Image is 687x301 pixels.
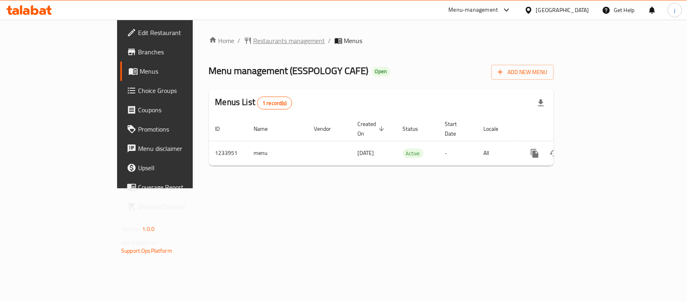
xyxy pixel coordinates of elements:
button: Add New Menu [491,65,554,80]
span: Active [403,149,423,158]
span: Get support on: [121,237,158,248]
div: Total records count [257,97,292,109]
a: Upsell [120,158,232,177]
span: Open [372,68,390,75]
a: Menu disclaimer [120,139,232,158]
span: Version: [121,224,141,234]
a: Support.OpsPlatform [121,245,172,256]
span: Status [403,124,429,134]
li: / [238,36,241,45]
span: Name [254,124,279,134]
span: Menus [140,66,225,76]
div: [GEOGRAPHIC_DATA] [536,6,589,14]
td: menu [248,141,308,165]
a: Coupons [120,100,232,120]
td: - [439,141,477,165]
span: 1.0.0 [142,224,155,234]
span: Menus [344,36,363,45]
a: Choice Groups [120,81,232,100]
span: Branches [138,47,225,57]
table: enhanced table [209,117,609,166]
a: Grocery Checklist [120,197,232,216]
a: Edit Restaurant [120,23,232,42]
span: j [674,6,675,14]
div: Export file [531,93,551,113]
span: Vendor [314,124,342,134]
span: Menu management ( ESSPOLOGY CAFE ) [209,62,369,80]
span: Promotions [138,124,225,134]
span: Locale [484,124,509,134]
button: more [525,144,545,163]
span: 1 record(s) [258,99,292,107]
span: ID [215,124,231,134]
span: Coupons [138,105,225,115]
nav: breadcrumb [209,36,554,45]
th: Actions [519,117,609,141]
span: Edit Restaurant [138,28,225,37]
span: Coverage Report [138,182,225,192]
span: Menu disclaimer [138,144,225,153]
span: Start Date [445,119,468,138]
div: Menu-management [449,5,498,15]
span: Upsell [138,163,225,173]
a: Promotions [120,120,232,139]
li: / [328,36,331,45]
span: Created On [358,119,387,138]
a: Coverage Report [120,177,232,197]
a: Branches [120,42,232,62]
span: Choice Groups [138,86,225,95]
h2: Menus List [215,96,292,109]
a: Restaurants management [244,36,325,45]
span: Restaurants management [254,36,325,45]
span: [DATE] [358,148,374,158]
span: Add New Menu [498,67,547,77]
a: Menus [120,62,232,81]
span: Grocery Checklist [138,202,225,211]
td: All [477,141,519,165]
